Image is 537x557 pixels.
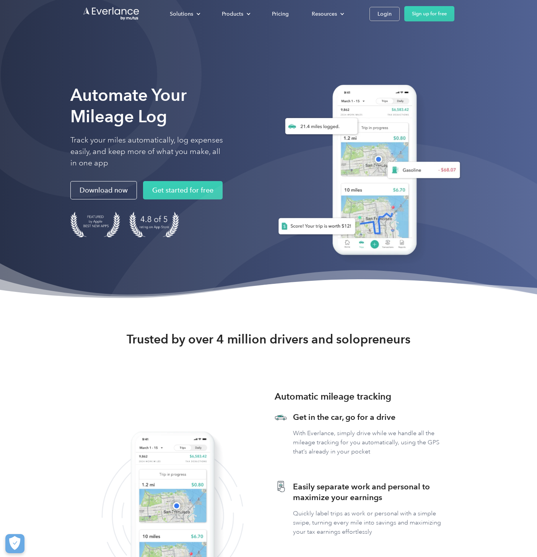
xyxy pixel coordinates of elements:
[404,6,454,21] a: Sign up for free
[293,429,454,456] p: With Everlance, simply drive while we handle all the mileage tracking for you automatically, usin...
[214,7,257,21] div: Products
[264,7,296,21] a: Pricing
[222,9,243,19] div: Products
[275,390,391,403] h3: Automatic mileage tracking
[293,481,454,503] h3: Easily separate work and personal to maximize your earnings
[304,7,350,21] div: Resources
[162,7,207,21] div: Solutions
[369,7,400,21] a: Login
[127,332,410,347] strong: Trusted by over 4 million drivers and solopreneurs
[378,9,392,19] div: Login
[293,509,454,536] p: Quickly label trips as work or personal with a simple swipe, turning every mile into savings and ...
[5,534,24,553] button: Cookies Settings
[266,77,466,267] img: Everlance, mileage tracker app, expense tracking app
[83,6,140,21] a: Go to homepage
[170,9,193,19] div: Solutions
[293,412,454,423] h3: Get in the car, go for a drive
[312,9,337,19] div: Resources
[129,212,179,237] img: 4.9 out of 5 stars on the app store
[143,181,223,199] a: Get started for free
[272,9,289,19] div: Pricing
[70,212,120,237] img: Badge for Featured by Apple Best New Apps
